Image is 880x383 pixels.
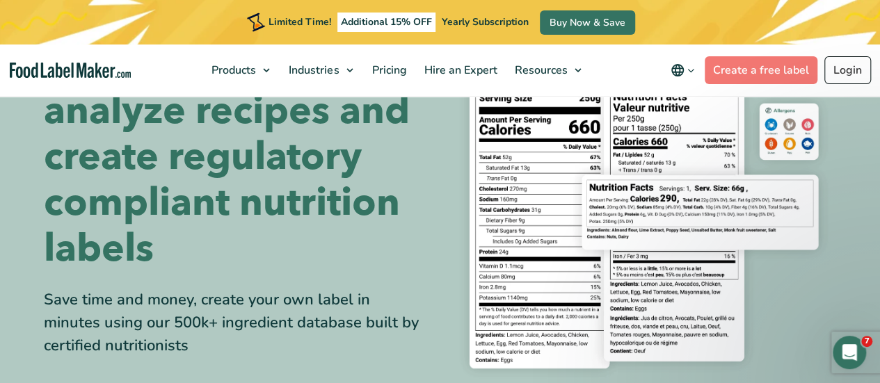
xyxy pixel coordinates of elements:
a: Products [203,44,277,96]
span: Yearly Subscription [442,15,529,28]
a: Pricing [363,44,412,96]
span: Additional 15% OFF [337,13,435,32]
span: Limited Time! [269,15,331,28]
span: Pricing [367,63,408,78]
a: Buy Now & Save [540,10,635,35]
span: 7 [861,336,872,347]
iframe: Intercom live chat [833,336,866,369]
a: Hire an Expert [415,44,502,96]
span: Industries [285,63,340,78]
a: Create a free label [705,56,817,84]
a: Industries [280,44,360,96]
a: Resources [506,44,588,96]
span: Resources [510,63,568,78]
span: Products [207,63,257,78]
div: Save time and money, create your own label in minutes using our 500k+ ingredient database built b... [44,288,430,357]
span: Hire an Expert [419,63,498,78]
a: Login [824,56,871,84]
